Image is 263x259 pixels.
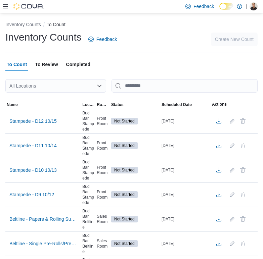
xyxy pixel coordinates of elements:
button: Delete [239,142,247,150]
span: To Review [35,58,58,71]
span: Stampede - D9 10/12 [9,191,54,198]
span: Location [82,102,94,107]
div: Front Room [95,114,110,128]
div: Front Room [95,188,110,201]
button: Status [110,101,160,109]
span: Not Started [114,241,135,247]
div: Front Room [95,163,110,177]
button: Delete [239,191,247,199]
span: Not Started [111,142,138,149]
button: Delete [239,240,247,248]
span: Bud Bar Stampede [82,184,94,205]
span: Bud Bar Beltline [82,233,94,254]
a: Feedback [86,33,120,46]
input: Dark Mode [219,3,233,10]
div: [DATE] [160,166,211,174]
span: Not Started [114,167,135,173]
span: Not Started [111,240,138,247]
span: Not Started [111,216,138,222]
button: Stampede - D11 10/14 [7,141,59,151]
button: Edit count details [228,165,236,175]
div: [DATE] [160,117,211,125]
button: Edit count details [228,214,236,224]
div: [DATE] [160,191,211,199]
span: Not Started [114,216,135,222]
span: Name [7,102,18,107]
button: Stampede - D10 10/13 [7,165,59,175]
span: Rooms [97,102,108,107]
button: Name [5,101,81,109]
span: Feedback [193,3,214,10]
span: Completed [66,58,90,71]
div: Sales Room [95,237,110,250]
button: Stampede - D9 10/12 [7,190,57,200]
div: Sales Room [95,212,110,226]
button: Delete [239,215,247,223]
span: Not Started [114,143,135,149]
span: Bud Bar Stampede [82,110,94,132]
span: Bud Bar Beltline [82,208,94,230]
span: Beltline - Single Pre-Rolls/Pre-Roll Packs - 10-14 [9,240,77,247]
button: Open list of options [97,83,102,89]
span: Bud Bar Stampede [82,135,94,156]
span: Stampede - D11 10/14 [9,142,57,149]
button: Edit count details [228,116,236,126]
span: Not Started [111,118,138,124]
h1: Inventory Counts [5,31,82,44]
button: Beltline - Single Pre-Rolls/Pre-Roll Packs - 10-14 [7,239,80,249]
span: Stampede - D10 10/13 [9,167,57,173]
span: Not Started [114,118,135,124]
input: This is a search bar. After typing your query, hit enter to filter the results lower in the page. [112,79,258,93]
button: Location [81,101,95,109]
span: Not Started [114,192,135,198]
button: Delete [239,117,247,125]
span: Status [111,102,124,107]
div: [DATE] [160,142,211,150]
span: Actions [212,102,227,107]
img: Cova [13,3,44,10]
button: Scheduled Date [160,101,211,109]
span: Stampede - D12 10/15 [9,118,57,124]
span: Create New Count [215,36,254,43]
span: Feedback [96,36,117,43]
button: Inventory Counts [5,22,41,27]
span: Beltline - Papers & Rolling Supplies - 10-15 [9,216,77,222]
button: Create New Count [211,33,258,46]
span: Not Started [111,167,138,173]
span: Bud Bar Stampede [82,159,94,181]
div: [DATE] [160,240,211,248]
button: Rooms [95,101,110,109]
span: Scheduled Date [162,102,192,107]
nav: An example of EuiBreadcrumbs [5,21,258,29]
button: Edit count details [228,190,236,200]
button: Edit count details [228,239,236,249]
p: | [246,2,247,10]
div: Front Room [95,139,110,152]
button: Edit count details [228,141,236,151]
span: Not Started [111,191,138,198]
button: Stampede - D12 10/15 [7,116,59,126]
span: To Count [7,58,27,71]
button: Beltline - Papers & Rolling Supplies - 10-15 [7,214,80,224]
div: Stephanie M [250,2,258,10]
button: To Count [47,22,65,27]
div: [DATE] [160,215,211,223]
button: Delete [239,166,247,174]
